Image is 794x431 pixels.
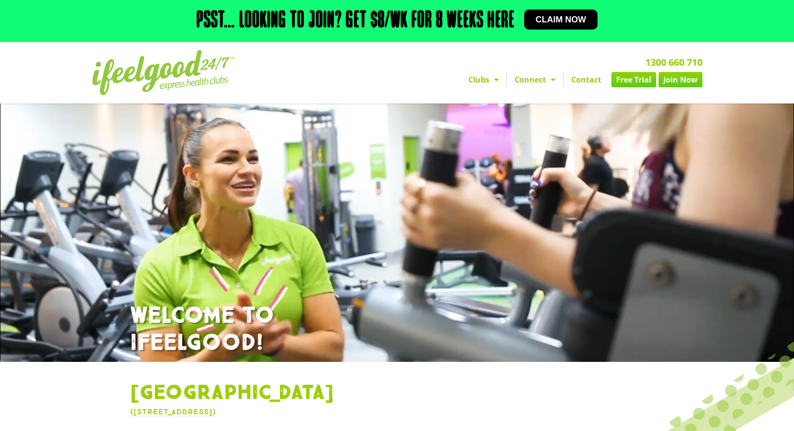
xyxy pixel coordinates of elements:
[461,72,506,87] a: Clubs
[309,72,702,87] nav: Menu
[645,56,702,69] a: 1300 660 710
[196,10,515,32] h2: Psst… Looking to join? Get $8/wk for 8 weeks here
[130,381,664,406] h1: [GEOGRAPHIC_DATA]
[130,302,664,357] h1: WELCOME TO IFEELGOOD!
[536,15,586,24] span: Claim now
[507,72,563,87] a: Connect
[524,10,598,30] a: Claim now
[564,72,609,87] a: Contact
[659,72,702,87] a: Join Now
[130,407,216,416] a: ([STREET_ADDRESS])
[611,72,656,87] a: Free Trial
